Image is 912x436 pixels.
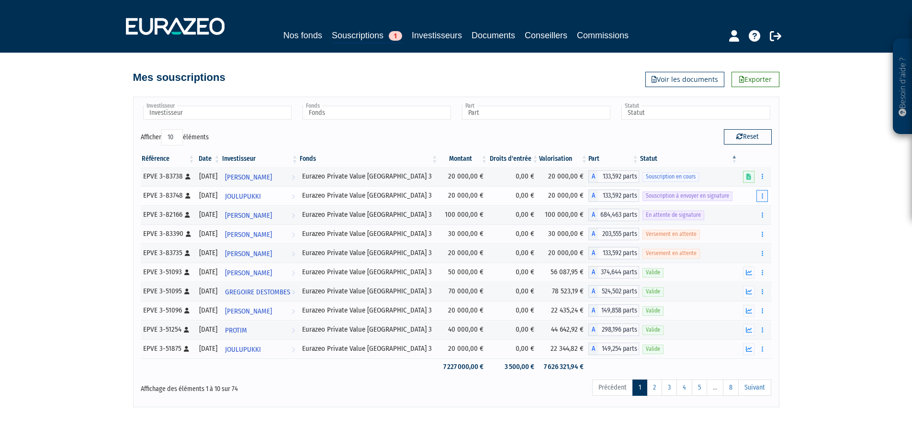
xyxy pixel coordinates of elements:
div: EPVE 3-51254 [143,324,192,335]
a: [PERSON_NAME] [221,205,299,224]
a: 3 [662,380,677,396]
td: 0,00 € [488,282,540,301]
a: Suivant [738,380,771,396]
td: 0,00 € [488,339,540,358]
span: Souscription en cours [642,172,699,181]
div: [DATE] [199,248,217,258]
span: A [588,190,598,202]
td: 3 500,00 € [488,358,540,375]
span: A [588,209,598,221]
i: Voir l'investisseur [292,341,295,358]
td: 0,00 € [488,186,540,205]
div: Eurazeo Private Value [GEOGRAPHIC_DATA] 3 [302,190,435,201]
a: [PERSON_NAME] [221,301,299,320]
div: [DATE] [199,267,217,277]
td: 20 000,00 € [539,186,588,205]
i: Voir l'investisseur [292,168,295,186]
td: 44 642,92 € [539,320,588,339]
a: PROTIM [221,320,299,339]
a: 2 [647,380,662,396]
th: Référence : activer pour trier la colonne par ordre croissant [141,151,196,167]
div: A - Eurazeo Private Value Europe 3 [588,343,640,355]
span: A [588,304,598,317]
th: Part: activer pour trier la colonne par ordre croissant [588,151,640,167]
h4: Mes souscriptions [133,72,225,83]
div: [DATE] [199,305,217,315]
span: JOULUPUKKI [225,188,261,205]
span: Valide [642,306,664,315]
span: Versement en attente [642,249,700,258]
span: Souscription à envoyer en signature [642,191,732,201]
span: Versement en attente [642,230,700,239]
span: 374,644 parts [598,266,640,279]
i: [Français] Personne physique [184,289,190,294]
td: 7 626 321,94 € [539,358,588,375]
a: GREGOIRE DESTOMBES [221,282,299,301]
i: [Français] Personne physique [185,174,191,179]
div: EPVE 3-83390 [143,229,192,239]
div: Eurazeo Private Value [GEOGRAPHIC_DATA] 3 [302,171,435,181]
span: 684,463 parts [598,209,640,221]
i: [Français] Personne physique [185,193,191,199]
div: [DATE] [199,229,217,239]
p: Besoin d'aide ? [897,44,908,130]
th: Valorisation: activer pour trier la colonne par ordre croissant [539,151,588,167]
span: A [588,343,598,355]
a: 8 [723,380,739,396]
td: 20 000,00 € [439,301,488,320]
span: Valide [642,268,664,277]
span: 524,502 parts [598,285,640,298]
td: 20 000,00 € [439,167,488,186]
div: [DATE] [199,286,217,296]
div: [DATE] [199,190,217,201]
div: EPVE 3-51875 [143,344,192,354]
div: [DATE] [199,324,217,335]
div: Eurazeo Private Value [GEOGRAPHIC_DATA] 3 [302,210,435,220]
i: [Français] Personne physique [184,269,190,275]
th: Investisseur: activer pour trier la colonne par ordre croissant [221,151,299,167]
td: 100 000,00 € [439,205,488,224]
td: 30 000,00 € [539,224,588,244]
span: A [588,170,598,183]
td: 40 000,00 € [439,320,488,339]
a: JOULUPUKKI [221,339,299,358]
span: PROTIM [225,322,247,339]
a: Documents [472,29,515,42]
td: 20 000,00 € [539,244,588,263]
div: A - Eurazeo Private Value Europe 3 [588,209,640,221]
div: EPVE 3-83738 [143,171,192,181]
div: A - Eurazeo Private Value Europe 3 [588,228,640,240]
td: 0,00 € [488,205,540,224]
td: 0,00 € [488,167,540,186]
span: Valide [642,325,664,335]
span: 298,196 parts [598,324,640,336]
span: [PERSON_NAME] [225,302,272,320]
i: [Français] Personne physique [184,346,189,352]
span: [PERSON_NAME] [225,245,272,263]
span: [PERSON_NAME] [225,264,272,282]
th: Droits d'entrée: activer pour trier la colonne par ordre croissant [488,151,540,167]
span: A [588,266,598,279]
td: 0,00 € [488,301,540,320]
div: Eurazeo Private Value [GEOGRAPHIC_DATA] 3 [302,286,435,296]
td: 100 000,00 € [539,205,588,224]
i: Voir l'investisseur [292,283,295,301]
div: A - Eurazeo Private Value Europe 3 [588,266,640,279]
div: A - Eurazeo Private Value Europe 3 [588,304,640,317]
span: A [588,285,598,298]
td: 70 000,00 € [439,282,488,301]
div: [DATE] [199,171,217,181]
i: Voir l'investisseur [292,188,295,205]
th: Fonds: activer pour trier la colonne par ordre croissant [299,151,439,167]
div: [DATE] [199,344,217,354]
span: 1 [389,31,402,41]
label: Afficher éléments [141,129,209,145]
img: 1732889491-logotype_eurazeo_blanc_rvb.png [126,18,225,35]
td: 7 227 000,00 € [439,358,488,375]
span: JOULUPUKKI [225,341,261,358]
td: 0,00 € [488,244,540,263]
a: Souscriptions1 [332,29,402,44]
a: Investisseurs [412,29,462,42]
div: A - Eurazeo Private Value Europe 3 [588,324,640,336]
div: EPVE 3-83748 [143,190,192,201]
